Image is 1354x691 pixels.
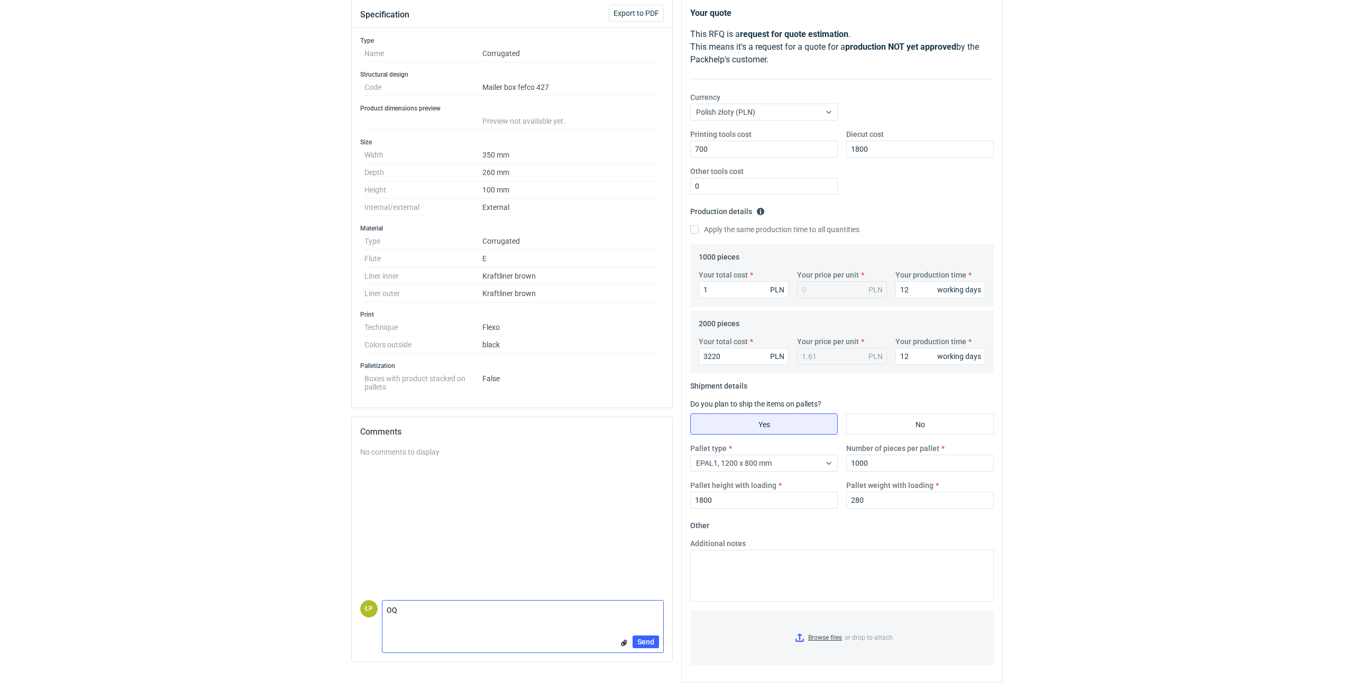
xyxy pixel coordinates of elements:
[364,146,482,164] dt: Width
[360,310,664,319] h3: Print
[690,517,709,530] legend: Other
[482,250,660,268] dd: E
[868,351,883,362] div: PLN
[482,181,660,199] dd: 100 mm
[633,635,659,648] button: Send
[690,400,821,408] label: Do you plan to ship the items on pallets?
[364,181,482,199] dt: Height
[364,285,482,302] dt: Liner outer
[360,138,664,146] h3: Size
[609,5,664,22] button: Export to PDF
[690,92,720,103] label: Currency
[690,413,838,435] label: Yes
[482,370,660,391] dd: False
[482,164,660,181] dd: 260 mm
[690,203,765,216] legend: Production details
[482,79,660,96] dd: Mailer box fefco 427
[696,108,755,116] span: Polish złoty (PLN)
[690,480,776,491] label: Pallet height with loading
[868,284,883,295] div: PLN
[937,351,981,362] div: working days
[846,141,994,158] input: 0
[740,29,848,39] strong: request for quote estimation
[364,250,482,268] dt: Flute
[696,459,772,467] span: EPAL1, 1200 x 800 mm
[691,611,993,665] label: or drop to attach
[364,199,482,216] dt: Internal/external
[770,351,784,362] div: PLN
[482,45,660,62] dd: Corrugated
[360,70,664,79] h3: Structural design
[360,600,378,618] div: Łukasz Postawa
[482,199,660,216] dd: External
[690,443,727,454] label: Pallet type
[690,28,994,66] p: This RFQ is a . This means it's a request for a quote for a by the Packhelp's customer.
[845,42,956,52] strong: production NOT yet approved
[364,336,482,354] dt: Colors outside
[360,600,378,618] figcaption: ŁP
[364,268,482,285] dt: Liner inner
[699,336,748,347] label: Your total cost
[364,79,482,96] dt: Code
[770,284,784,295] div: PLN
[846,455,994,472] input: 0
[364,164,482,181] dt: Depth
[846,480,934,491] label: Pallet weight with loading
[797,270,859,280] label: Your price per unit
[364,370,482,391] dt: Boxes with product stacked on pallets
[699,348,789,365] input: 0
[614,10,659,17] span: Export to PDF
[690,492,838,509] input: 0
[690,166,744,177] label: Other tools cost
[690,377,747,390] legend: Shipment details
[699,270,748,280] label: Your total cost
[360,104,664,113] h3: Product dimensions preview
[690,224,859,235] label: Apply the same production time to all quantities
[482,285,660,302] dd: Kraftliner brown
[846,413,994,435] label: No
[690,8,731,18] strong: Your quote
[360,36,664,45] h3: Type
[690,129,752,140] label: Printing tools cost
[937,284,981,295] div: working days
[699,248,739,261] legend: 1000 pieces
[846,443,939,454] label: Number of pieces per pallet
[360,224,664,233] h3: Material
[360,426,664,438] h2: Comments
[364,233,482,250] dt: Type
[690,178,838,195] input: 0
[482,319,660,336] dd: Flexo
[382,601,663,623] textarea: OQ
[895,281,985,298] input: 0
[690,141,838,158] input: 0
[846,129,884,140] label: Diecut cost
[364,45,482,62] dt: Name
[895,336,966,347] label: Your production time
[797,336,859,347] label: Your price per unit
[360,2,409,27] button: Specification
[482,146,660,164] dd: 350 mm
[699,281,789,298] input: 0
[846,492,994,509] input: 0
[482,233,660,250] dd: Corrugated
[482,268,660,285] dd: Kraftliner brown
[895,348,985,365] input: 0
[895,270,966,280] label: Your production time
[482,117,565,125] span: Preview not available yet.
[482,336,660,354] dd: black
[360,447,664,457] div: No comments to display
[637,638,654,646] span: Send
[364,319,482,336] dt: Technique
[360,362,664,370] h3: Palletization
[699,315,739,328] legend: 2000 pieces
[690,538,746,549] label: Additional notes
